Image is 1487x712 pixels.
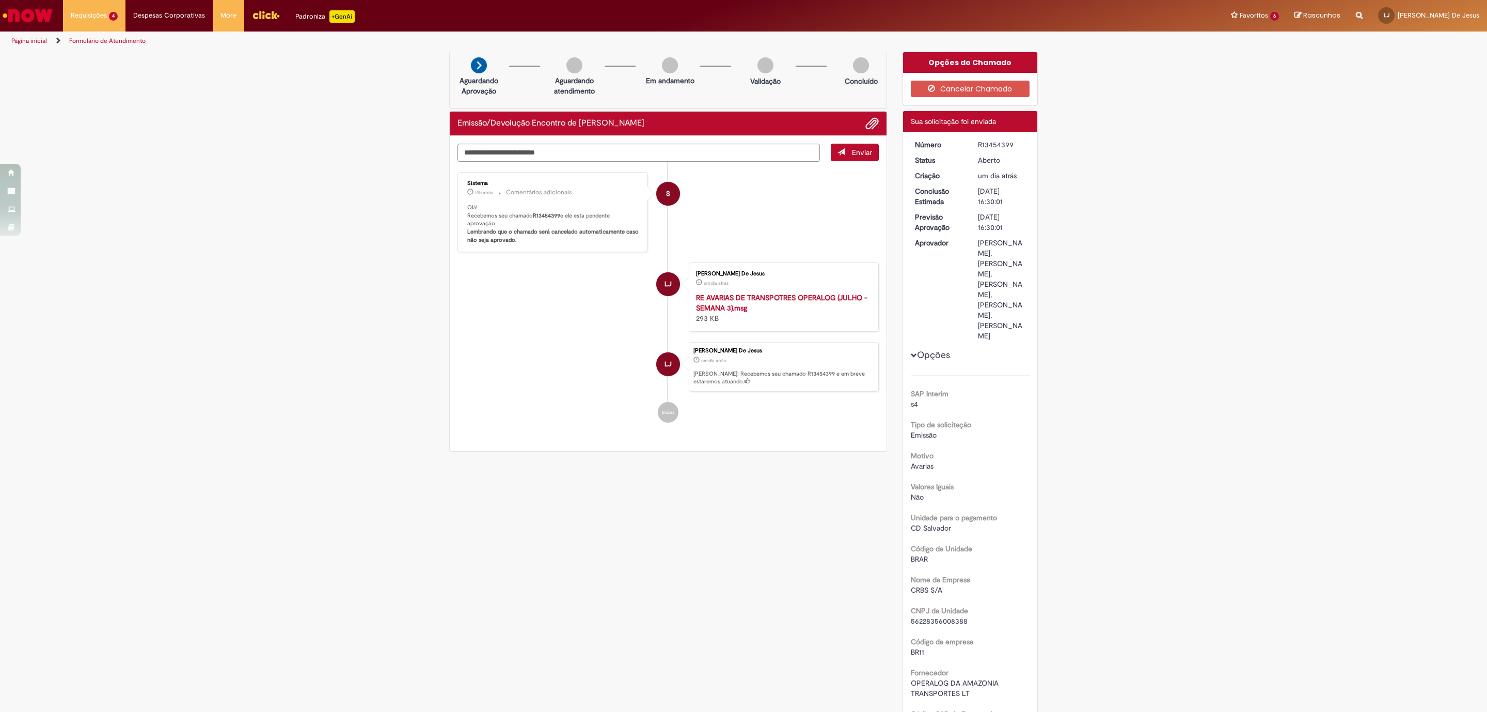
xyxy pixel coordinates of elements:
span: LJ [665,272,672,297]
small: Comentários adicionais [506,188,572,197]
span: Emissão [911,430,937,440]
span: [PERSON_NAME] De Jesus [1398,11,1479,20]
p: Aguardando atendimento [549,75,599,96]
span: Enviar [852,148,872,157]
li: Lucas Dos Santos De Jesus [457,342,879,392]
dt: Previsão Aprovação [907,212,971,233]
span: um dia atrás [701,358,726,364]
span: um dia atrás [704,280,729,286]
img: img-circle-grey.png [662,57,678,73]
dt: Aprovador [907,238,971,248]
time: 28/08/2025 15:30:13 [475,190,493,196]
textarea: Digite sua mensagem aqui... [457,144,820,162]
span: 4 [109,12,118,21]
div: [PERSON_NAME] De Jesus [696,271,868,277]
span: Despesas Corporativas [133,10,205,21]
div: System [656,182,680,206]
dt: Número [907,140,971,150]
b: Valores Iguais [911,482,954,491]
a: RE AVARIAS DE TRANSPOTRES OPERALOG (JULHO - SEMANA 3).msg [696,293,867,313]
img: ServiceNow [1,5,54,26]
img: img-circle-grey.png [757,57,773,73]
span: Não [911,492,924,502]
div: Lucas Dos Santos De Jesus [656,272,680,296]
ul: Trilhas de página [8,32,984,51]
p: Validação [750,76,781,86]
b: Lembrando que o chamado será cancelado automaticamente caso não seja aprovado. [467,228,640,244]
p: Em andamento [646,75,694,86]
b: Tipo de solicitação [911,420,971,429]
span: BRAR [911,554,928,564]
button: Adicionar anexos [865,117,879,130]
a: Formulário de Atendimento [69,37,146,45]
div: [PERSON_NAME], [PERSON_NAME], [PERSON_NAME], [PERSON_NAME], [PERSON_NAME] [978,238,1026,341]
img: img-circle-grey.png [566,57,582,73]
span: Rascunhos [1303,10,1340,20]
span: LJ [1384,12,1389,19]
span: 6 [1270,12,1279,21]
span: Sua solicitação foi enviada [911,117,996,126]
button: Enviar [831,144,879,161]
b: Código da empresa [911,637,973,646]
ul: Histórico de tíquete [457,162,879,433]
span: More [220,10,236,21]
span: OPERALOG DA AMAZONIA TRANSPORTES LT [911,678,1001,698]
span: Avarias [911,461,934,471]
img: img-circle-grey.png [853,57,869,73]
div: 27/08/2025 23:07:59 [978,171,1026,181]
b: SAP Interim [911,389,948,398]
img: click_logo_yellow_360x200.png [252,7,280,23]
span: Requisições [71,10,107,21]
b: CNPJ da Unidade [911,606,968,615]
div: Sistema [467,180,639,187]
dt: Status [907,155,971,165]
b: Fornecedor [911,668,948,677]
img: arrow-next.png [471,57,487,73]
span: 56228356008388 [911,616,968,626]
span: S [666,181,670,206]
div: Lucas Dos Santos De Jesus [656,352,680,376]
p: Aguardando Aprovação [454,75,504,96]
div: Opções do Chamado [903,52,1038,73]
span: BR11 [911,647,924,657]
b: Unidade para o pagamento [911,513,997,522]
time: 27/08/2025 23:03:17 [704,280,729,286]
div: [DATE] 16:30:01 [978,212,1026,233]
button: Cancelar Chamado [911,81,1030,97]
b: R13454399 [533,212,560,220]
p: Concluído [845,76,878,86]
div: Padroniza [295,10,355,23]
a: Rascunhos [1294,11,1340,21]
h2: Emissão/Devolução Encontro de Contas Fornecedor Histórico de tíquete [457,119,644,128]
p: Olá! Recebemos seu chamado e ele esta pendente aprovação. [467,204,639,244]
div: 293 KB [696,292,868,323]
span: CRBS S/A [911,585,942,595]
a: Página inicial [11,37,47,45]
time: 27/08/2025 23:07:59 [978,171,1017,180]
span: Favoritos [1240,10,1268,21]
b: Motivo [911,451,934,460]
div: Aberto [978,155,1026,165]
span: s4 [911,399,918,409]
p: +GenAi [329,10,355,23]
span: um dia atrás [978,171,1017,180]
span: LJ [665,352,672,377]
b: Nome da Empresa [911,575,970,584]
dt: Criação [907,171,971,181]
div: R13454399 [978,140,1026,150]
span: 19h atrás [475,190,493,196]
p: [PERSON_NAME]! Recebemos seu chamado R13454399 e em breve estaremos atuando. [693,370,873,386]
div: [PERSON_NAME] De Jesus [693,348,873,354]
time: 27/08/2025 23:07:59 [701,358,726,364]
div: [DATE] 16:30:01 [978,186,1026,207]
dt: Conclusão Estimada [907,186,971,207]
span: CD Salvador [911,523,951,533]
b: Código da Unidade [911,544,972,553]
